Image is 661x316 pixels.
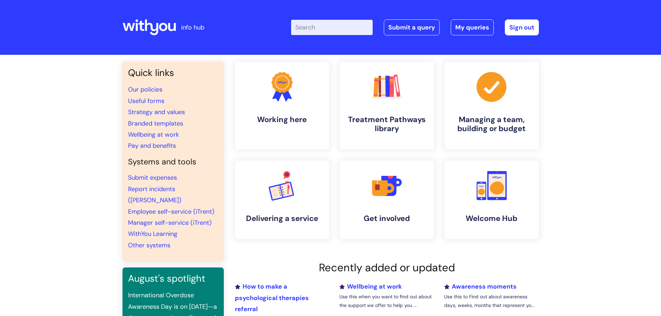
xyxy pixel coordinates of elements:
[340,62,434,150] a: Treatment Pathways library
[128,219,212,227] a: Manager self-service (iTrent)
[235,261,539,274] h2: Recently added or updated
[235,282,309,313] a: How to make a psychological therapies referral
[128,119,183,128] a: Branded templates
[128,185,181,204] a: Report incidents ([PERSON_NAME])
[128,130,179,139] a: Wellbeing at work
[240,214,324,223] h4: Delivering a service
[240,115,324,124] h4: Working here
[291,19,539,35] div: | -
[291,20,373,35] input: Search
[339,282,402,291] a: Wellbeing at work
[128,97,164,105] a: Useful forms
[340,161,434,239] a: Get involved
[128,67,218,78] h3: Quick links
[128,241,170,249] a: Other systems
[128,173,177,182] a: Submit expenses
[339,292,434,310] p: Use this when you want to find out about the support we offer to help you ...
[451,19,494,35] a: My queries
[235,161,329,239] a: Delivering a service
[128,108,185,116] a: Strategy and values
[235,62,329,150] a: Working here
[505,19,539,35] a: Sign out
[181,22,204,33] p: info hub
[444,62,539,150] a: Managing a team, building or budget
[384,19,440,35] a: Submit a query
[450,115,533,134] h4: Managing a team, building or budget
[345,115,429,134] h4: Treatment Pathways library
[450,214,533,223] h4: Welcome Hub
[444,292,539,310] p: Use this to Find out about awareness days, weeks, months that represent yo...
[444,282,517,291] a: Awareness moments
[128,230,177,238] a: WithYou Learning
[128,157,218,167] h4: Systems and tools
[128,273,218,284] h3: August's spotlight
[128,207,214,216] a: Employee self-service (iTrent)
[444,161,539,239] a: Welcome Hub
[128,142,176,150] a: Pay and benefits
[128,85,162,94] a: Our policies
[345,214,429,223] h4: Get involved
